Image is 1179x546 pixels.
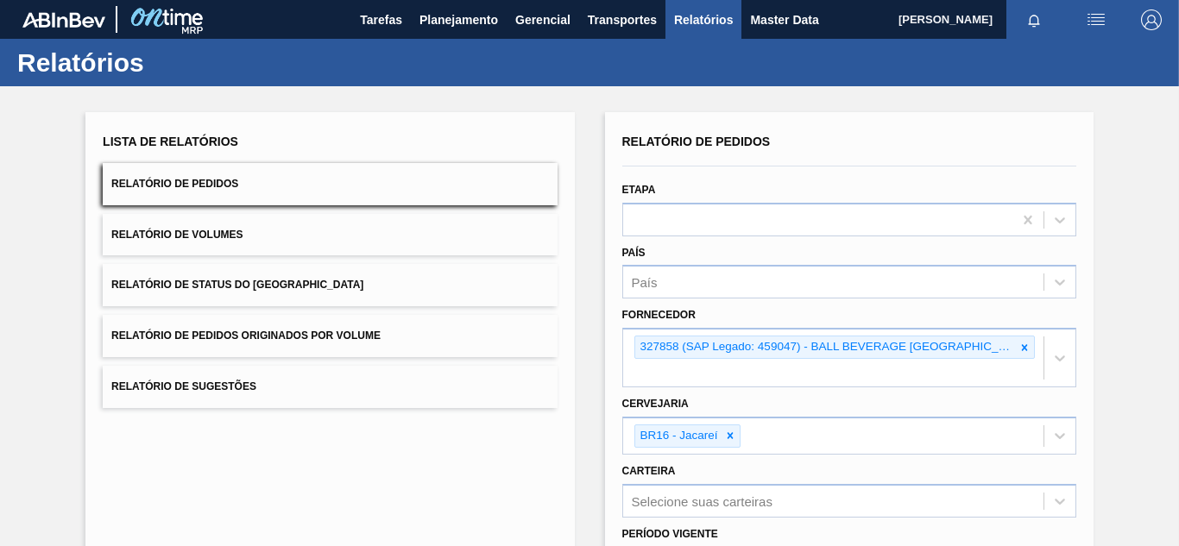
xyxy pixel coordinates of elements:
div: País [632,275,658,290]
div: Selecione suas carteiras [632,493,772,508]
span: Relatório de Pedidos Originados por Volume [111,329,381,342]
span: Tarefas [360,9,402,30]
img: userActions [1086,9,1106,30]
label: Etapa [622,184,656,196]
span: Lista de Relatórios [103,135,238,148]
span: Gerencial [515,9,571,30]
span: Master Data [750,9,818,30]
span: Relatório de Volumes [111,229,243,241]
span: Relatórios [674,9,733,30]
label: Carteira [622,465,676,477]
span: Relatório de Pedidos [622,135,771,148]
button: Relatório de Sugestões [103,366,557,408]
span: Relatório de Pedidos [111,178,238,190]
span: Planejamento [419,9,498,30]
span: Transportes [588,9,657,30]
button: Relatório de Status do [GEOGRAPHIC_DATA] [103,264,557,306]
label: Período Vigente [622,528,718,540]
button: Notificações [1006,8,1062,32]
button: Relatório de Pedidos Originados por Volume [103,315,557,357]
label: Fornecedor [622,309,696,321]
img: Logout [1141,9,1162,30]
label: Cervejaria [622,398,689,410]
span: Relatório de Status do [GEOGRAPHIC_DATA] [111,279,363,291]
div: BR16 - Jacareí [635,425,721,447]
img: TNhmsLtSVTkK8tSr43FrP2fwEKptu5GPRR3wAAAABJRU5ErkJggg== [22,12,105,28]
button: Relatório de Pedidos [103,163,557,205]
div: 327858 (SAP Legado: 459047) - BALL BEVERAGE [GEOGRAPHIC_DATA] [635,336,1015,358]
span: Relatório de Sugestões [111,380,256,392]
button: Relatório de Volumes [103,214,557,256]
h1: Relatórios [17,53,324,72]
label: País [622,247,646,259]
